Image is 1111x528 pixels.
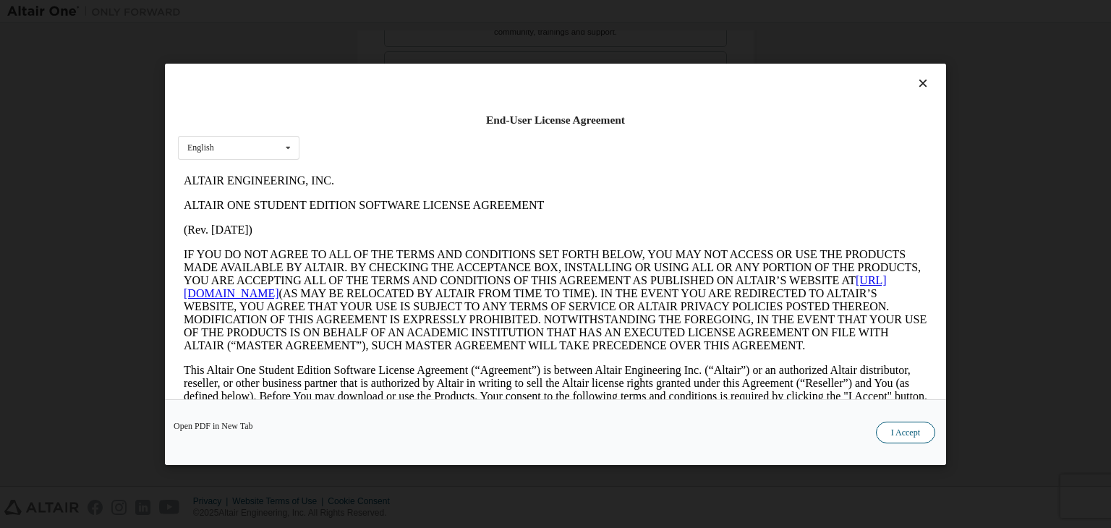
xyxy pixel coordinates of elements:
[6,80,749,184] p: IF YOU DO NOT AGREE TO ALL OF THE TERMS AND CONDITIONS SET FORTH BELOW, YOU MAY NOT ACCESS OR USE...
[6,6,749,19] p: ALTAIR ENGINEERING, INC.
[6,195,749,247] p: This Altair One Student Edition Software License Agreement (“Agreement”) is between Altair Engine...
[876,422,935,443] button: I Accept
[174,422,253,430] a: Open PDF in New Tab
[187,143,214,152] div: English
[6,106,709,131] a: [URL][DOMAIN_NAME]
[6,55,749,68] p: (Rev. [DATE])
[6,30,749,43] p: ALTAIR ONE STUDENT EDITION SOFTWARE LICENSE AGREEMENT
[178,113,933,127] div: End-User License Agreement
